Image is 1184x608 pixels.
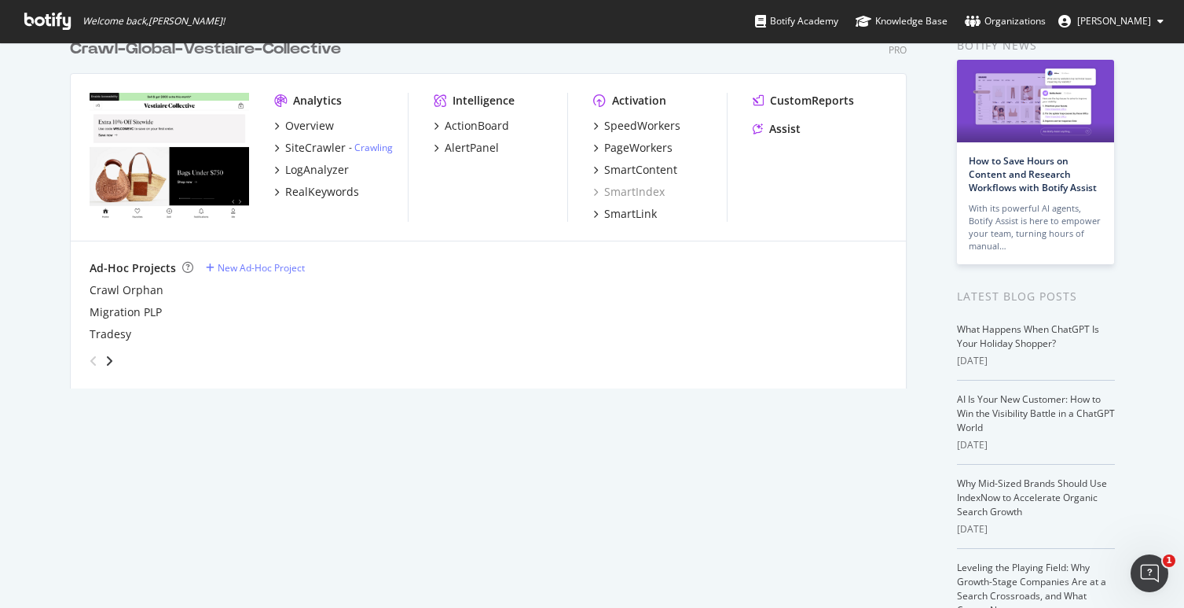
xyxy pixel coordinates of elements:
a: CustomReports [753,93,854,109]
div: SpeedWorkers [604,118,680,134]
div: LogAnalyzer [285,162,349,178]
a: Crawl Orphan [90,282,163,298]
div: Latest Blog Posts [957,288,1115,305]
div: ActionBoard [445,118,509,134]
a: AI Is Your New Customer: How to Win the Visibility Battle in a ChatGPT World [957,392,1115,434]
a: Migration PLP [90,304,162,320]
div: angle-right [104,353,115,369]
div: SmartContent [604,162,677,178]
div: Botify news [957,37,1115,54]
div: grid [70,19,919,389]
div: New Ad-Hoc Project [218,261,305,275]
div: Overview [285,118,334,134]
a: PageWorkers [593,140,673,156]
div: [DATE] [957,522,1115,536]
div: Pro [889,43,907,57]
a: Overview [274,118,334,134]
div: RealKeywords [285,184,359,200]
div: Botify Academy [755,13,838,29]
div: With its powerful AI agents, Botify Assist is here to empower your team, turning hours of manual… [969,202,1102,252]
a: SmartLink [593,206,657,222]
div: angle-left [83,348,104,374]
div: [DATE] [957,354,1115,368]
button: [PERSON_NAME] [1046,9,1176,34]
div: Analytics [293,93,342,109]
div: Knowledge Base [856,13,948,29]
div: - [349,141,393,154]
a: RealKeywords [274,184,359,200]
a: Crawling [354,141,393,154]
a: Tradesy [90,326,131,342]
div: SmartLink [604,206,657,222]
span: Livio ERUTTI [1077,14,1151,28]
a: New Ad-Hoc Project [206,261,305,275]
a: SmartContent [593,162,677,178]
div: Ad-Hoc Projects [90,260,176,276]
img: vestiairecollective.com [90,93,249,220]
div: AlertPanel [445,140,499,156]
a: SpeedWorkers [593,118,680,134]
a: LogAnalyzer [274,162,349,178]
span: 1 [1163,555,1175,567]
a: SiteCrawler- Crawling [274,140,393,156]
iframe: Intercom live chat [1131,555,1168,592]
a: ActionBoard [434,118,509,134]
a: SmartIndex [593,184,665,200]
a: How to Save Hours on Content and Research Workflows with Botify Assist [969,154,1097,194]
div: Assist [769,121,801,137]
div: Intelligence [453,93,515,109]
a: Crawl-Global-Vestiaire-Collective [70,38,347,61]
div: CustomReports [770,93,854,109]
div: Crawl-Global-Vestiaire-Collective [70,38,341,61]
div: [DATE] [957,438,1115,452]
div: SiteCrawler [285,140,346,156]
span: Welcome back, [PERSON_NAME] ! [82,15,225,28]
div: PageWorkers [604,140,673,156]
a: What Happens When ChatGPT Is Your Holiday Shopper? [957,322,1099,350]
a: Assist [753,121,801,137]
img: How to Save Hours on Content and Research Workflows with Botify Assist [957,60,1114,142]
div: Organizations [965,13,1046,29]
div: Activation [612,93,666,109]
a: Why Mid-Sized Brands Should Use IndexNow to Accelerate Organic Search Growth [957,477,1107,518]
a: AlertPanel [434,140,499,156]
